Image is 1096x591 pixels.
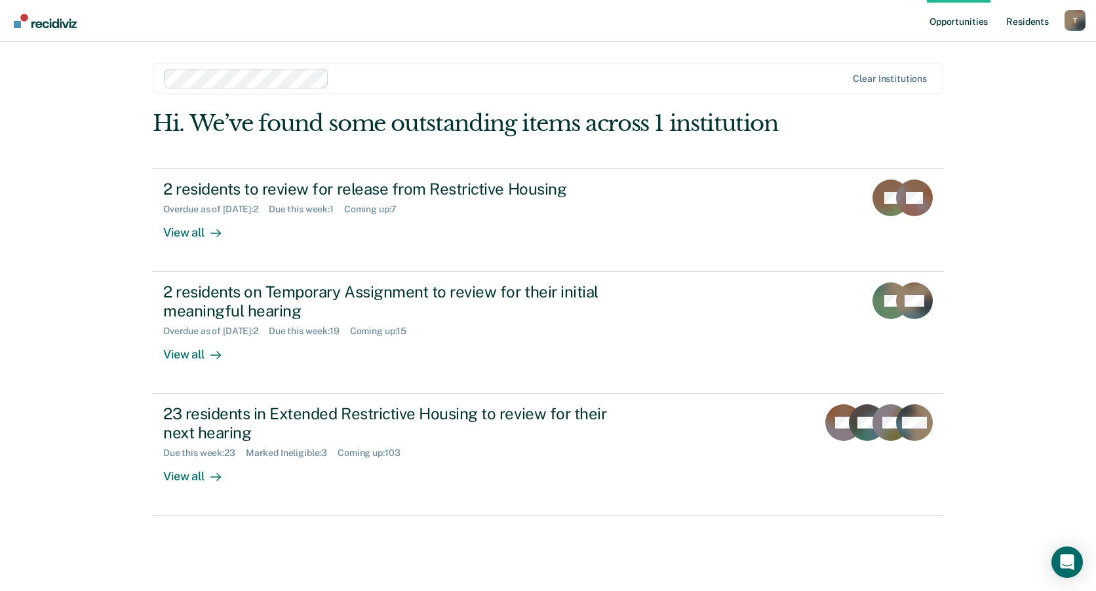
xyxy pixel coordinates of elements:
div: Overdue as of [DATE] : 2 [163,326,269,337]
div: Clear institutions [853,73,927,85]
a: 23 residents in Extended Restrictive Housing to review for their next hearingDue this week:23Mark... [153,394,943,516]
a: 2 residents on Temporary Assignment to review for their initial meaningful hearingOverdue as of [... [153,272,943,394]
div: Due this week : 1 [269,204,344,215]
div: 2 residents on Temporary Assignment to review for their initial meaningful hearing [163,282,623,320]
div: Coming up : 103 [338,448,410,459]
div: View all [163,458,237,484]
a: 2 residents to review for release from Restrictive HousingOverdue as of [DATE]:2Due this week:1Co... [153,168,943,272]
div: Coming up : 15 [350,326,417,337]
div: Coming up : 7 [344,204,407,215]
button: Profile dropdown button [1065,10,1086,31]
img: Recidiviz [14,14,77,28]
div: Hi. We’ve found some outstanding items across 1 institution [153,110,785,137]
div: Due this week : 19 [269,326,350,337]
div: View all [163,214,237,240]
div: Due this week : 23 [163,448,246,459]
div: 2 residents to review for release from Restrictive Housing [163,180,623,199]
div: Open Intercom Messenger [1051,546,1083,578]
div: Overdue as of [DATE] : 2 [163,204,269,215]
div: View all [163,336,237,362]
div: 23 residents in Extended Restrictive Housing to review for their next hearing [163,404,623,442]
div: Marked Ineligible : 3 [246,448,338,459]
div: T [1065,10,1086,31]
